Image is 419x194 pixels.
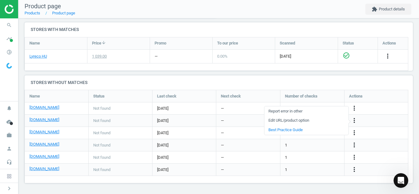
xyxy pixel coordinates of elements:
[221,155,224,160] span: —
[264,106,348,116] a: Report error in other
[3,46,15,58] i: pie_chart_outlined
[351,166,358,174] button: more_vert
[29,40,40,46] span: Name
[351,117,358,125] button: more_vert
[29,142,59,147] a: [DOMAIN_NAME]
[93,143,110,148] span: Not found
[351,129,358,137] button: more_vert
[93,93,105,99] span: Status
[2,184,17,192] button: chevron_right
[29,117,59,123] a: [DOMAIN_NAME]
[351,154,358,161] i: more_vert
[221,167,224,173] span: —
[221,118,224,124] span: —
[29,93,40,99] span: Name
[351,141,358,149] button: more_vert
[93,167,110,173] span: Not found
[351,105,358,112] button: more_vert
[157,155,211,160] span: [DATE]
[382,40,396,46] span: Actions
[221,106,224,111] span: —
[3,19,15,31] i: search
[92,54,107,59] div: 1 039.00
[394,173,408,188] iframe: Intercom live chat
[101,40,106,45] i: arrow_downward
[349,93,363,99] span: Actions
[155,40,166,46] span: Promo
[343,40,354,46] span: Status
[5,5,48,14] img: ajHJNr6hYgQAAAAASUVORK5CYII=
[351,166,358,173] i: more_vert
[6,185,13,192] i: chevron_right
[157,167,211,173] span: [DATE]
[285,143,287,148] span: 1
[264,116,348,125] a: Edit URL/product option
[29,154,59,159] a: [DOMAIN_NAME]
[285,93,317,99] span: Number of checks
[52,11,75,15] a: Product page
[25,2,61,10] span: Product page
[372,6,377,12] i: extension
[3,156,15,168] i: headset_mic
[93,106,110,111] span: Not found
[3,116,15,127] i: cloud_done
[93,118,110,124] span: Not found
[217,54,228,59] span: 0.00 %
[221,143,224,148] span: —
[351,154,358,162] button: more_vert
[285,167,287,173] span: 1
[157,143,211,148] span: [DATE]
[157,93,176,99] span: Last check
[25,75,413,90] h4: Stores without matches
[93,130,110,136] span: Not found
[29,129,59,135] a: [DOMAIN_NAME]
[3,102,15,114] i: notifications
[221,130,224,136] span: —
[280,54,333,59] span: [DATE]
[3,33,15,44] i: timeline
[343,52,350,59] i: check_circle_outline
[155,54,158,59] div: —
[285,106,287,111] span: 1
[285,155,287,160] span: 1
[3,129,15,141] i: work
[157,130,211,136] span: [DATE]
[29,105,59,110] a: [DOMAIN_NAME]
[351,117,358,124] i: more_vert
[6,63,12,69] img: wGWNvw8QSZomAAAAABJRU5ErkJggg==
[3,143,15,154] i: person
[92,40,101,46] span: Price
[384,52,391,60] button: more_vert
[93,155,110,160] span: Not found
[264,125,348,135] a: Best Practice Guide
[157,106,211,111] span: [DATE]
[157,118,211,124] span: [DATE]
[29,54,47,59] a: Lyreco HU
[217,40,238,46] span: To our price
[221,93,241,99] span: Next check
[280,40,295,46] span: Scanned
[25,11,40,15] a: Products
[351,105,358,112] i: more_vert
[29,166,59,172] a: [DOMAIN_NAME]
[365,4,411,15] button: extensionProduct details
[25,22,413,37] h4: Stores with matches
